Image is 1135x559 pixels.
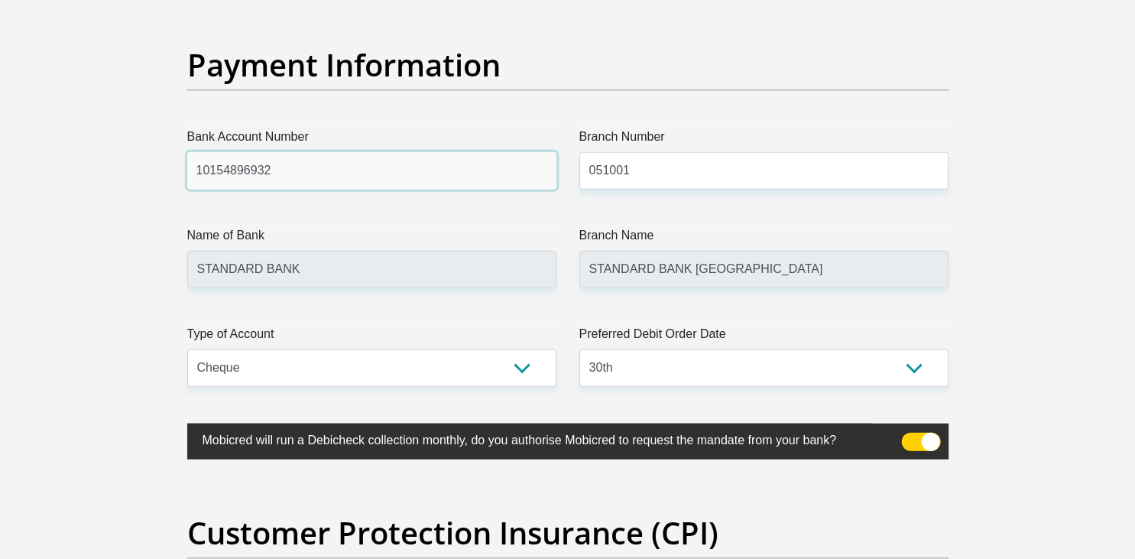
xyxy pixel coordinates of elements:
[187,325,556,349] label: Type of Account
[579,325,949,349] label: Preferred Debit Order Date
[187,152,556,190] input: Bank Account Number
[187,226,556,251] label: Name of Bank
[579,152,949,190] input: Branch Number
[579,251,949,288] input: Branch Name
[187,128,556,152] label: Bank Account Number
[579,128,949,152] label: Branch Number
[187,251,556,288] input: Name of Bank
[187,47,949,83] h2: Payment Information
[187,424,872,453] label: Mobicred will run a Debicheck collection monthly, do you authorise Mobicred to request the mandat...
[579,226,949,251] label: Branch Name
[187,515,949,551] h2: Customer Protection Insurance (CPI)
